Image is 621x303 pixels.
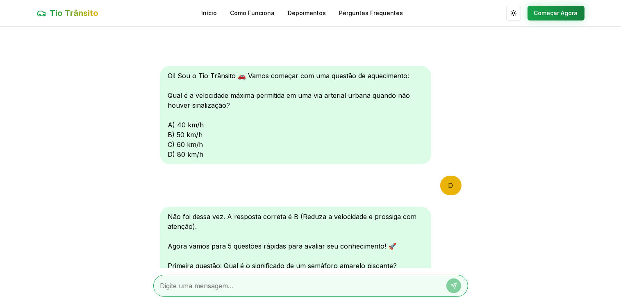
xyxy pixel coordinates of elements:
button: Começar Agora [528,6,585,20]
div: D [440,176,462,195]
a: Como Funciona [230,9,275,17]
a: Depoimentos [288,9,326,17]
a: Início [202,9,217,17]
a: Perguntas Frequentes [339,9,403,17]
span: Tio Trânsito [50,7,99,19]
div: Oi! Sou o Tio Trânsito 🚗 Vamos começar com uma questão de aquecimento: Qual é a velocidade máxima... [160,66,431,164]
a: Tio Trânsito [37,7,99,19]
